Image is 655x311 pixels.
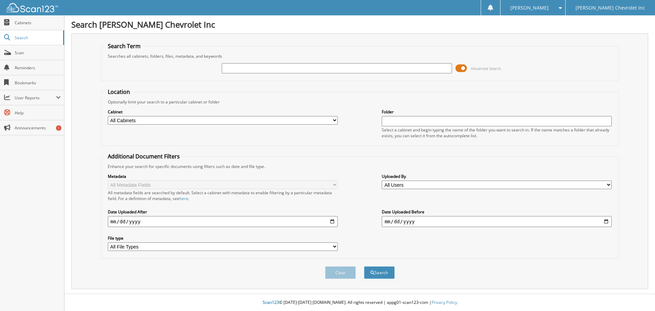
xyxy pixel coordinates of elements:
div: 1 [56,125,61,131]
input: start [108,216,338,227]
legend: Location [104,88,133,96]
div: Enhance your search for specific documents using filters such as date and file type. [104,164,615,169]
div: © [DATE]-[DATE] [DOMAIN_NAME]. All rights reserved | appg01-scan123-com | [64,294,655,311]
h1: Search [PERSON_NAME] Chevrolet Inc [71,19,648,30]
input: end [382,216,612,227]
label: Metadata [108,173,338,179]
span: Reminders [15,65,61,71]
div: Optionally limit your search to a particular cabinet or folder [104,99,615,105]
span: [PERSON_NAME] Chevrolet Inc [576,6,645,10]
img: scan123-logo-white.svg [7,3,58,12]
label: File type [108,235,338,241]
span: Search [15,35,60,41]
button: Clear [325,266,356,279]
legend: Search Term [104,42,144,50]
label: Cabinet [108,109,338,115]
span: Help [15,110,61,116]
label: Uploaded By [382,173,612,179]
span: Scan123 [263,299,279,305]
div: All metadata fields are searched by default. Select a cabinet with metadata to enable filtering b... [108,190,338,201]
span: Bookmarks [15,80,61,86]
div: Select a cabinet and begin typing the name of the folder you want to search in. If the name match... [382,127,612,139]
label: Folder [382,109,612,115]
span: Scan [15,50,61,56]
label: Date Uploaded Before [382,209,612,215]
div: Searches all cabinets, folders, files, metadata, and keywords [104,53,615,59]
a: Privacy Policy [432,299,457,305]
a: here [179,196,188,201]
span: Advanced Search [471,66,501,71]
button: Search [364,266,395,279]
span: Announcements [15,125,61,131]
span: User Reports [15,95,56,101]
span: [PERSON_NAME] [510,6,549,10]
span: Cabinets [15,20,61,26]
legend: Additional Document Filters [104,153,183,160]
label: Date Uploaded After [108,209,338,215]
